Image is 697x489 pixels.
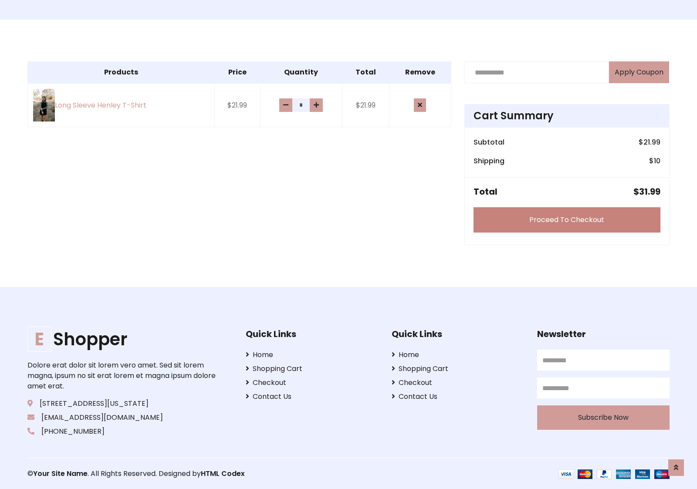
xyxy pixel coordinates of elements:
[649,157,660,165] h6: $
[27,329,218,350] h1: Shopper
[654,156,660,166] span: 10
[27,398,218,409] p: [STREET_ADDRESS][US_STATE]
[392,350,524,360] a: Home
[246,350,378,360] a: Home
[27,426,218,437] p: [PHONE_NUMBER]
[392,329,524,339] h5: Quick Links
[246,391,378,402] a: Contact Us
[474,110,660,122] h4: Cart Summary
[27,329,218,350] a: EShopper
[260,62,342,84] th: Quantity
[342,62,389,84] th: Total
[27,412,218,423] p: [EMAIL_ADDRESS][DOMAIN_NAME]
[392,378,524,388] a: Checkout
[633,186,660,197] h5: $
[27,469,348,479] p: © . All Rights Reserved. Designed by
[246,329,378,339] h5: Quick Links
[214,83,260,127] td: $21.99
[643,137,660,147] span: 21.99
[474,207,660,233] a: Proceed To Checkout
[474,186,497,197] h5: Total
[27,327,51,352] span: E
[537,329,670,339] h5: Newsletter
[392,364,524,374] a: Shopping Cart
[33,89,209,121] a: Long Sleeve Henley T-Shirt
[639,138,660,146] h6: $
[28,62,215,84] th: Products
[639,185,660,198] span: 31.99
[246,378,378,388] a: Checkout
[537,405,670,430] button: Subscribe Now
[609,61,669,83] button: Apply Coupon
[201,469,245,479] a: HTML Codex
[389,62,451,84] th: Remove
[214,62,260,84] th: Price
[474,138,504,146] h6: Subtotal
[246,364,378,374] a: Shopping Cart
[392,391,524,402] a: Contact Us
[474,157,504,165] h6: Shipping
[33,469,88,479] a: Your Site Name
[27,360,218,391] p: Dolore erat dolor sit lorem vero amet. Sed sit lorem magna, ipsum no sit erat lorem et magna ipsu...
[342,83,389,127] td: $21.99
